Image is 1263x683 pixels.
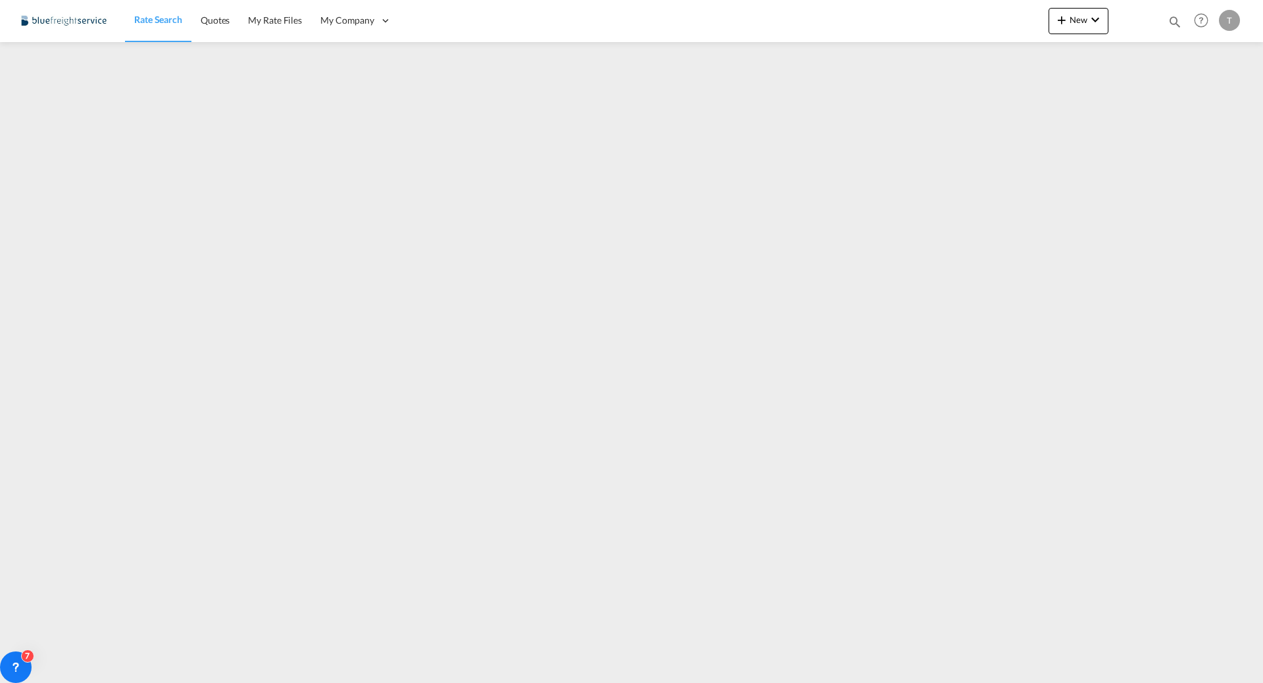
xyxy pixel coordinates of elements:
[1168,14,1182,29] md-icon: icon-magnify
[248,14,302,26] span: My Rate Files
[320,14,374,27] span: My Company
[1190,9,1212,32] span: Help
[134,14,182,25] span: Rate Search
[1219,10,1240,31] div: T
[201,14,230,26] span: Quotes
[1049,8,1108,34] button: icon-plus 400-fgNewicon-chevron-down
[20,6,109,35] img: 9097ab40c0d911ee81d80fb7ec8da167.JPG
[1054,14,1103,25] span: New
[1054,12,1070,28] md-icon: icon-plus 400-fg
[1087,12,1103,28] md-icon: icon-chevron-down
[1168,14,1182,34] div: icon-magnify
[1190,9,1219,33] div: Help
